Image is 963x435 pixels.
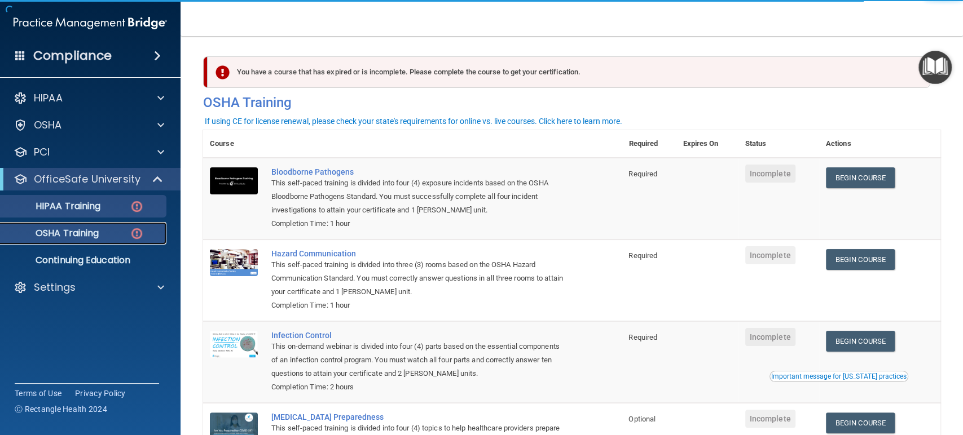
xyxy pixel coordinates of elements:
a: Begin Course [826,167,895,188]
button: If using CE for license renewal, please check your state's requirements for online vs. live cours... [203,116,624,127]
span: Incomplete [745,410,795,428]
img: danger-circle.6113f641.png [130,227,144,241]
div: If using CE for license renewal, please check your state's requirements for online vs. live cours... [205,117,622,125]
a: Begin Course [826,249,895,270]
a: Privacy Policy [75,388,126,399]
th: Required [622,130,676,158]
div: This self-paced training is divided into four (4) exposure incidents based on the OSHA Bloodborne... [271,176,565,217]
div: This self-paced training is divided into three (3) rooms based on the OSHA Hazard Communication S... [271,258,565,299]
a: Hazard Communication [271,249,565,258]
span: Incomplete [745,165,795,183]
p: Settings [34,281,76,294]
div: Completion Time: 2 hours [271,380,565,394]
th: Actions [819,130,940,158]
p: OSHA Training [7,228,99,239]
img: PMB logo [14,12,167,34]
div: This on-demand webinar is divided into four (4) parts based on the essential components of an inf... [271,340,565,380]
img: exclamation-circle-solid-danger.72ef9ffc.png [216,65,230,79]
a: OfficeSafe University [14,172,164,186]
p: OSHA [34,118,62,132]
a: Begin Course [826,331,895,352]
th: Course [203,130,265,158]
h4: Compliance [33,48,112,64]
p: HIPAA Training [7,201,100,212]
span: Incomplete [745,328,795,346]
a: [MEDICAL_DATA] Preparedness [271,412,565,421]
span: Optional [628,415,656,423]
p: OfficeSafe University [34,172,140,186]
span: Required [628,170,657,178]
div: Completion Time: 1 hour [271,217,565,230]
a: Begin Course [826,412,895,433]
th: Expires On [676,130,738,158]
a: Bloodborne Pathogens [271,167,565,176]
iframe: Drift Widget Chat Controller [768,355,949,400]
img: danger-circle.6113f641.png [130,199,144,214]
div: You have a course that has expired or is incomplete. Please complete the course to get your certi... [208,56,930,88]
a: Settings [14,281,164,294]
p: Continuing Education [7,255,161,266]
a: HIPAA [14,91,164,105]
span: Required [628,333,657,341]
span: Ⓒ Rectangle Health 2024 [15,403,107,415]
a: Infection Control [271,331,565,340]
span: Required [628,251,657,260]
a: PCI [14,145,164,159]
span: Incomplete [745,246,795,264]
p: HIPAA [34,91,63,105]
a: OSHA [14,118,164,132]
h4: OSHA Training [203,95,940,110]
p: PCI [34,145,50,159]
button: Open Resource Center [918,51,952,84]
div: Completion Time: 1 hour [271,299,565,312]
a: Terms of Use [15,388,61,399]
th: Status [738,130,819,158]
